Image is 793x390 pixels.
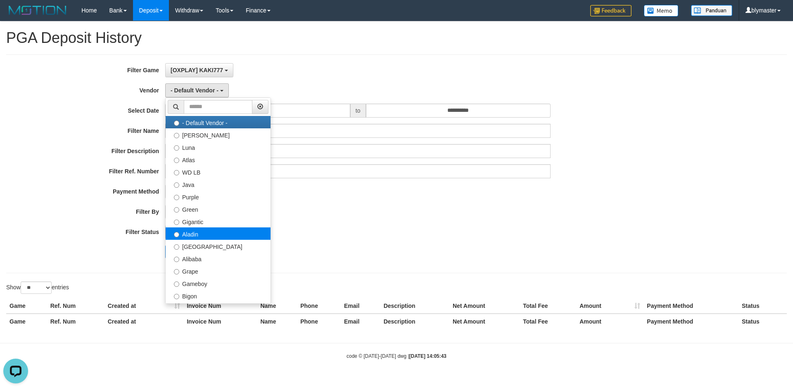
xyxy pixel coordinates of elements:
[166,240,271,252] label: [GEOGRAPHIC_DATA]
[409,353,446,359] strong: [DATE] 14:05:43
[183,314,257,329] th: Invoice Num
[644,5,679,17] img: Button%20Memo.svg
[576,298,643,314] th: Amount
[297,298,341,314] th: Phone
[166,153,271,165] label: Atlas
[691,5,732,16] img: panduan.png
[166,178,271,190] label: Java
[174,232,179,237] input: Aladin
[341,314,380,329] th: Email
[166,165,271,178] label: WD LB
[47,314,104,329] th: Ref. Num
[6,298,47,314] th: Game
[350,104,366,118] span: to
[738,314,787,329] th: Status
[341,298,380,314] th: Email
[174,158,179,163] input: Atlas
[643,298,738,314] th: Payment Method
[166,141,271,153] label: Luna
[47,298,104,314] th: Ref. Num
[166,116,271,128] label: - Default Vendor -
[174,244,179,250] input: [GEOGRAPHIC_DATA]
[6,30,787,46] h1: PGA Deposit History
[174,207,179,213] input: Green
[104,298,183,314] th: Created at
[174,294,179,299] input: Bigon
[174,121,179,126] input: - Default Vendor -
[166,128,271,141] label: [PERSON_NAME]
[738,298,787,314] th: Status
[174,195,179,200] input: Purple
[166,190,271,203] label: Purple
[643,314,738,329] th: Payment Method
[449,298,520,314] th: Net Amount
[6,314,47,329] th: Game
[380,298,449,314] th: Description
[166,215,271,227] label: Gigantic
[174,257,179,262] input: Alibaba
[21,281,52,294] select: Showentries
[257,298,297,314] th: Name
[174,145,179,151] input: Luna
[165,83,229,97] button: - Default Vendor -
[174,170,179,175] input: WD LB
[166,227,271,240] label: Aladin
[165,63,233,77] button: [OXPLAY] KAKI777
[166,265,271,277] label: Grape
[590,5,632,17] img: Feedback.jpg
[257,314,297,329] th: Name
[174,220,179,225] input: Gigantic
[6,4,69,17] img: MOTION_logo.png
[380,314,449,329] th: Description
[104,314,183,329] th: Created at
[520,314,576,329] th: Total Fee
[166,302,271,314] label: Allstar
[347,353,446,359] small: code © [DATE]-[DATE] dwg |
[174,269,179,274] input: Grape
[171,67,223,73] span: [OXPLAY] KAKI777
[174,182,179,188] input: Java
[166,252,271,265] label: Alibaba
[171,87,218,94] span: - Default Vendor -
[183,298,257,314] th: Invoice Num
[174,281,179,287] input: Gameboy
[166,203,271,215] label: Green
[6,281,69,294] label: Show entries
[3,3,28,28] button: Open LiveChat chat widget
[166,277,271,289] label: Gameboy
[174,133,179,138] input: [PERSON_NAME]
[449,314,520,329] th: Net Amount
[576,314,643,329] th: Amount
[297,314,341,329] th: Phone
[166,289,271,302] label: Bigon
[520,298,576,314] th: Total Fee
